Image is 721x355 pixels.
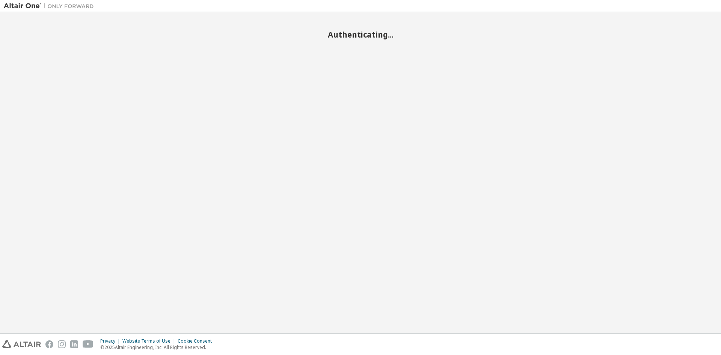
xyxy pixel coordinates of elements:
[178,338,216,344] div: Cookie Consent
[70,340,78,348] img: linkedin.svg
[83,340,94,348] img: youtube.svg
[100,344,216,350] p: © 2025 Altair Engineering, Inc. All Rights Reserved.
[4,30,717,39] h2: Authenticating...
[2,340,41,348] img: altair_logo.svg
[58,340,66,348] img: instagram.svg
[45,340,53,348] img: facebook.svg
[4,2,98,10] img: Altair One
[100,338,122,344] div: Privacy
[122,338,178,344] div: Website Terms of Use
